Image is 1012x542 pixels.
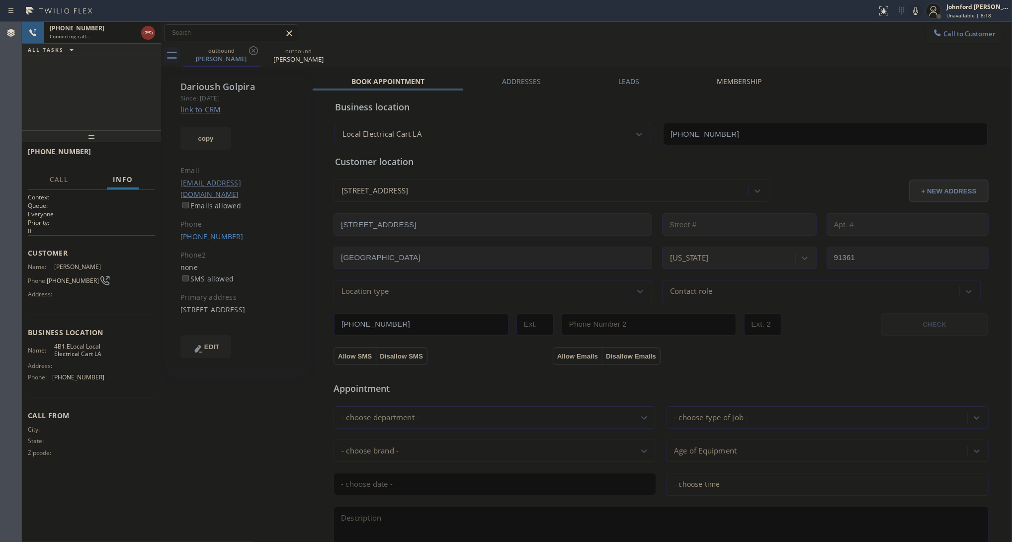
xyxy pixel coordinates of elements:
[946,2,1009,11] div: Johnford [PERSON_NAME]
[28,46,64,53] span: ALL TASKS
[22,44,84,56] button: ALL TASKS
[182,202,189,208] input: Emails allowed
[50,33,90,40] span: Connecting call…
[28,411,155,420] span: Call From
[184,47,259,54] div: outbound
[44,170,75,189] button: Call
[28,263,54,271] span: Name:
[28,277,47,284] span: Phone:
[28,449,54,456] span: Zipcode:
[180,127,231,150] button: copy
[674,479,725,489] span: - choose time -
[180,335,231,358] button: EDIT
[663,123,988,145] input: Phone Number
[662,213,817,236] input: Street #
[334,348,376,365] button: Allow SMS
[180,292,294,303] div: Primary address
[618,77,639,86] label: Leads
[946,12,991,19] span: Unavailable | 8:18
[165,25,298,41] input: Search
[28,147,91,156] span: [PHONE_NUMBER]
[180,201,242,210] label: Emails allowed
[926,24,1002,43] button: Call to Customer
[827,247,989,269] input: ZIP
[28,290,54,298] span: Address:
[334,213,652,236] input: Address
[28,201,155,210] h2: Queue:
[516,313,554,336] input: Ext.
[674,412,748,423] div: - choose type of job -
[717,77,761,86] label: Membership
[553,348,602,365] button: Allow Emails
[341,412,419,423] div: - choose department -
[52,373,104,381] span: [PHONE_NUMBER]
[180,250,294,261] div: Phone2
[744,313,781,336] input: Ext. 2
[261,55,336,64] div: [PERSON_NAME]
[180,104,221,114] a: link to CRM
[180,165,294,177] div: Email
[54,263,104,271] span: [PERSON_NAME]
[28,347,54,354] span: Name:
[562,313,736,336] input: Phone Number 2
[180,219,294,230] div: Phone
[602,348,660,365] button: Disallow Emails
[113,175,133,184] span: Info
[502,77,541,86] label: Addresses
[28,227,155,235] p: 0
[28,328,155,337] span: Business location
[180,232,244,241] a: [PHONE_NUMBER]
[827,213,989,236] input: Apt. #
[334,313,508,336] input: Phone Number
[342,129,422,140] div: Local Electrical Cart LA
[909,4,923,18] button: Mute
[28,426,54,433] span: City:
[334,382,551,395] span: Appointment
[180,274,234,283] label: SMS allowed
[28,437,54,445] span: State:
[674,445,737,456] div: Age of Equipment
[180,178,241,199] a: [EMAIL_ADDRESS][DOMAIN_NAME]
[50,24,104,32] span: [PHONE_NUMBER]
[909,180,989,202] button: + NEW ADDRESS
[341,185,408,197] div: [STREET_ADDRESS]
[184,54,259,63] div: [PERSON_NAME]
[28,210,155,218] p: Everyone
[180,81,294,92] div: Darioush Golpira
[180,304,294,316] div: [STREET_ADDRESS]
[334,247,652,269] input: City
[184,44,259,66] div: Darioush Golpira
[881,313,988,336] button: CHECK
[943,29,996,38] span: Call to Customer
[47,277,99,284] span: [PHONE_NUMBER]
[180,92,294,104] div: Since: [DATE]
[28,193,155,201] h1: Context
[180,262,294,285] div: none
[28,248,155,258] span: Customer
[670,285,712,297] div: Contact role
[182,275,189,281] input: SMS allowed
[28,218,155,227] h2: Priority:
[107,170,139,189] button: Info
[204,343,219,351] span: EDIT
[50,175,69,184] span: Call
[335,155,987,169] div: Customer location
[28,362,54,369] span: Address:
[261,44,336,67] div: Darioush Golpira
[334,473,656,495] input: - choose date -
[261,47,336,55] div: outbound
[54,343,104,358] span: 4B1.ELocal Local Electrical Cart LA
[351,77,424,86] label: Book Appointment
[141,26,155,40] button: Hang up
[341,445,399,456] div: - choose brand -
[341,285,389,297] div: Location type
[376,348,427,365] button: Disallow SMS
[335,100,987,114] div: Business location
[28,373,52,381] span: Phone:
